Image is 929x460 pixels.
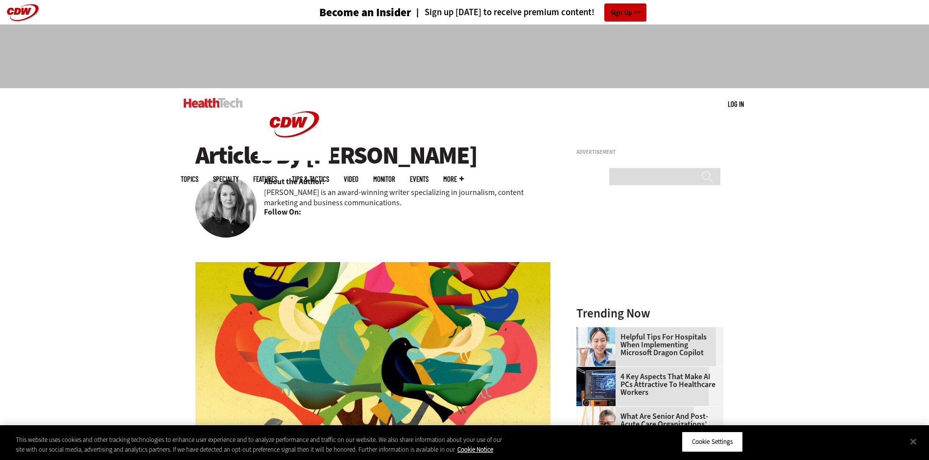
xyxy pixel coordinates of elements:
[319,7,411,18] h3: Become an Insider
[184,98,243,108] img: Home
[576,327,620,335] a: Doctor using phone to dictate to tablet
[576,327,616,366] img: Doctor using phone to dictate to tablet
[411,8,595,17] a: Sign up [DATE] to receive premium content!
[213,175,238,183] span: Specialty
[576,373,717,396] a: 4 Key Aspects That Make AI PCs Attractive to Healthcare Workers
[258,153,331,163] a: CDW
[457,445,493,454] a: More information about your privacy
[903,431,924,452] button: Close
[728,99,744,109] div: User menu
[373,175,395,183] a: MonITor
[728,99,744,108] a: Log in
[410,175,429,183] a: Events
[181,175,198,183] span: Topics
[195,176,257,238] img: Amy Burroughs
[264,187,551,208] p: [PERSON_NAME] is an award-winning writer specializing in journalism, content marketing and busine...
[264,207,301,218] b: Follow On:
[576,407,620,414] a: Older person using tablet
[576,407,616,446] img: Older person using tablet
[576,307,723,319] h3: Trending Now
[286,34,643,78] iframe: advertisement
[443,175,464,183] span: More
[253,175,277,183] a: Features
[576,412,717,444] a: What Are Senior and Post-Acute Care Organizations’ Top Technology Priorities [DATE]?
[258,88,331,161] img: Home
[283,7,411,18] a: Become an Insider
[576,159,723,281] iframe: advertisement
[576,333,717,357] a: Helpful Tips for Hospitals When Implementing Microsoft Dragon Copilot
[16,435,511,454] div: This website uses cookies and other tracking technologies to enhance user experience and to analy...
[604,3,646,22] a: Sign Up
[576,367,616,406] img: Desktop monitor with brain AI concept
[195,262,551,454] img: abstract illustration of a tree
[682,432,743,452] button: Cookie Settings
[292,175,329,183] a: Tips & Tactics
[344,175,358,183] a: Video
[576,367,620,375] a: Desktop monitor with brain AI concept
